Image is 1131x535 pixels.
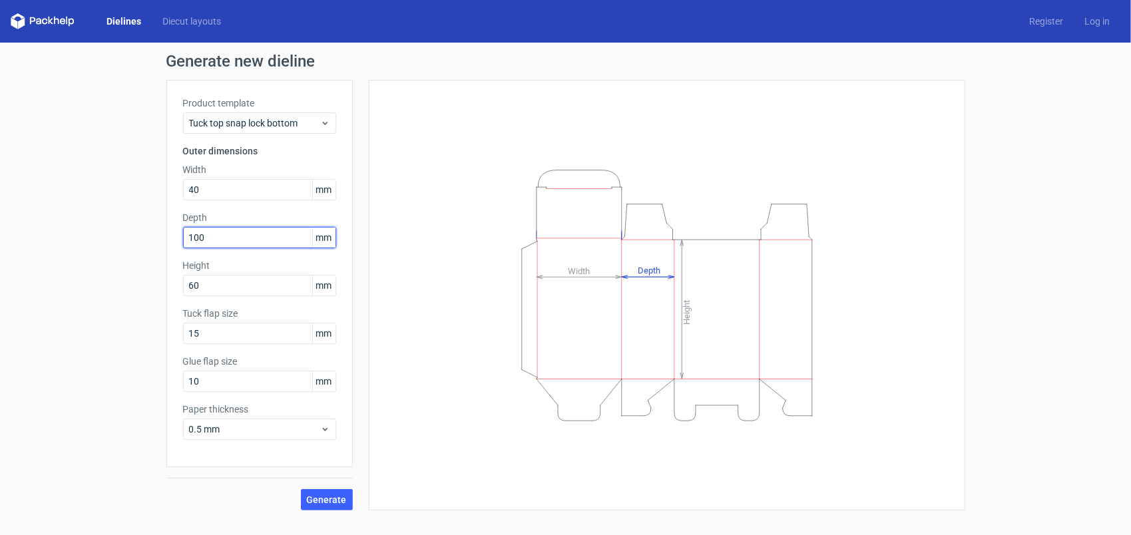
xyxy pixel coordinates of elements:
[682,299,692,324] tspan: Height
[152,15,232,28] a: Diecut layouts
[183,355,336,368] label: Glue flap size
[567,266,589,275] tspan: Width
[189,116,320,130] span: Tuck top snap lock bottom
[183,211,336,224] label: Depth
[183,403,336,416] label: Paper thickness
[312,180,336,200] span: mm
[312,275,336,295] span: mm
[638,266,660,275] tspan: Depth
[312,228,336,248] span: mm
[307,495,347,504] span: Generate
[312,323,336,343] span: mm
[1018,15,1074,28] a: Register
[183,259,336,272] label: Height
[183,96,336,110] label: Product template
[312,371,336,391] span: mm
[96,15,152,28] a: Dielines
[301,489,353,510] button: Generate
[183,307,336,320] label: Tuck flap size
[183,163,336,176] label: Width
[189,423,320,436] span: 0.5 mm
[1074,15,1120,28] a: Log in
[166,53,965,69] h1: Generate new dieline
[183,144,336,158] h3: Outer dimensions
